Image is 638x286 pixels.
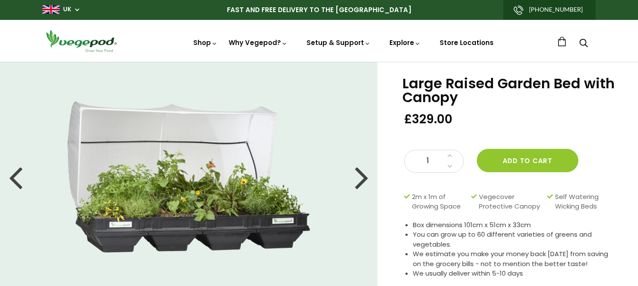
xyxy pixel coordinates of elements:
li: We usually deliver within 5-10 days [413,269,616,279]
button: Add to cart [477,149,578,172]
li: You can grow up to 60 different varieties of greens and vegetables. [413,230,616,249]
a: Setup & Support [306,38,370,47]
span: 2m x 1m of Growing Space [412,192,467,212]
img: Vegepod [42,29,120,53]
a: Shop [193,38,217,47]
a: Explore [389,38,421,47]
span: £329.00 [404,111,453,127]
a: Increase quantity by 1 [445,150,455,161]
span: 1 [413,155,443,167]
a: Store Locations [440,38,494,47]
h1: Large Raised Garden Bed with Canopy [402,77,616,104]
a: Why Vegepod? [229,38,287,47]
li: We estimate you make your money back [DATE] from saving on the grocery bills - not to mention the... [413,249,616,269]
a: Decrease quantity by 1 [445,161,455,172]
img: gb_large.png [42,5,60,14]
a: Search [579,39,588,48]
span: Self Watering Wicking Beds [555,192,612,212]
span: Vegecover Protective Canopy [479,192,543,212]
li: Box dimensions 101cm x 51cm x 33cm [413,220,616,230]
a: UK [63,5,71,14]
img: Large Raised Garden Bed with Canopy [67,101,310,253]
